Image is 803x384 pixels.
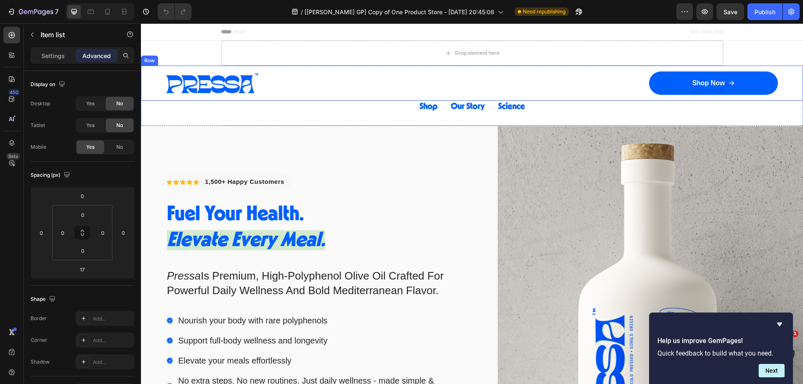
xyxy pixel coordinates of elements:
[31,315,47,322] div: Border
[31,358,50,366] div: Shadow
[116,143,123,151] span: No
[25,50,117,69] img: gempages_578916356569694817-519d6ee0-d146-4a7f-89f7-452f190903ff.png
[74,190,91,202] input: 0
[310,79,344,87] span: Our Story
[657,319,785,377] div: Help us improve GemPages!
[747,3,783,20] button: Publish
[31,122,45,129] div: Tablet
[31,79,67,90] div: Display on
[8,89,20,96] div: 450
[37,313,187,322] span: Support full-body wellness and longevity
[86,100,95,107] span: Yes
[279,79,297,87] span: Shop
[31,336,47,344] div: Corner
[31,170,72,181] div: Spacing (px)
[724,8,737,15] span: Save
[357,79,384,87] span: Science
[141,23,803,384] iframe: To enrich screen reader interactions, please activate Accessibility in Grammarly extension settings
[35,226,48,239] input: 0
[117,226,130,239] input: 0
[31,143,46,151] div: Mobile
[2,33,15,41] div: Row
[775,319,785,329] button: Hide survey
[357,77,384,89] a: Science
[508,48,637,71] a: Shop Now
[41,30,112,40] p: Item list
[792,331,798,337] span: 1
[37,292,187,302] span: Nourish your body with rare polyphenols
[93,337,132,344] div: Add...
[31,100,50,107] div: Desktop
[26,246,303,273] span: Is Premium, High-Polyphenol Olive Oil Crafted For Powerful Daily Wellness And Bold Mediterranean ...
[158,3,192,20] div: Undo/Redo
[754,8,775,16] div: Publish
[116,100,123,107] span: No
[26,246,60,259] i: Pressa
[37,333,151,342] span: Elevate your meals effortlessly
[41,51,65,60] p: Settings
[551,56,584,64] p: Shop Now
[3,3,62,20] button: 7
[310,77,344,89] a: Our Story
[97,226,109,239] input: 0px
[93,315,132,323] div: Add...
[657,336,785,346] h2: Help us improve GemPages!
[56,226,69,239] input: 0px
[31,294,57,305] div: Shape
[37,353,293,373] span: No extra steps. No new routines. Just daily wellness - made simple & delicious.
[64,155,143,162] span: 1,500+ Happy Customers
[523,8,565,15] span: Need republishing
[86,122,95,129] span: Yes
[716,3,744,20] button: Save
[25,177,331,231] h2: Fuel Your Health.
[279,77,297,89] a: Shop
[314,26,358,33] div: Drop element here
[26,207,184,227] i: Elevate Every Meal.
[74,244,91,257] input: 0px
[86,143,95,151] span: Yes
[304,8,494,16] span: [[PERSON_NAME] GP] Copy of One Product Store - [DATE] 20:45:08
[116,122,123,129] span: No
[74,209,91,221] input: 0px
[93,359,132,366] div: Add...
[6,153,20,160] div: Beta
[657,349,785,357] p: Quick feedback to build what you need.
[301,8,303,16] span: /
[55,7,59,17] p: 7
[759,364,785,377] button: Next question
[82,51,111,60] p: Advanced
[74,263,91,276] input: 17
